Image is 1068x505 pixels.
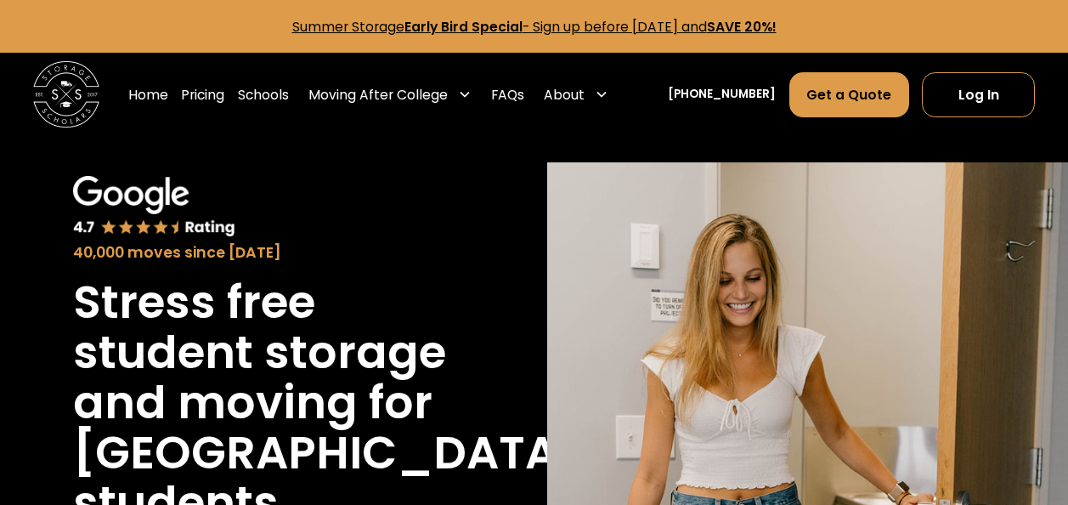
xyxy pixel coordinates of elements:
div: About [538,71,615,118]
strong: Early Bird Special [404,18,523,36]
div: 40,000 moves since [DATE] [73,241,448,264]
a: Summer StorageEarly Bird Special- Sign up before [DATE] andSAVE 20%! [292,18,777,36]
img: Google 4.7 star rating [73,176,235,238]
img: Storage Scholars main logo [33,61,99,128]
a: FAQs [491,71,524,118]
div: About [544,85,585,105]
strong: SAVE 20%! [707,18,777,36]
div: Moving After College [302,71,477,118]
a: [PHONE_NUMBER] [668,86,776,104]
div: Moving After College [308,85,448,105]
a: Get a Quote [789,72,909,117]
a: Home [128,71,168,118]
a: Schools [238,71,289,118]
h1: [GEOGRAPHIC_DATA] [73,428,580,478]
h1: Stress free student storage and moving for [73,277,448,428]
a: Log In [922,72,1035,117]
a: Pricing [181,71,224,118]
